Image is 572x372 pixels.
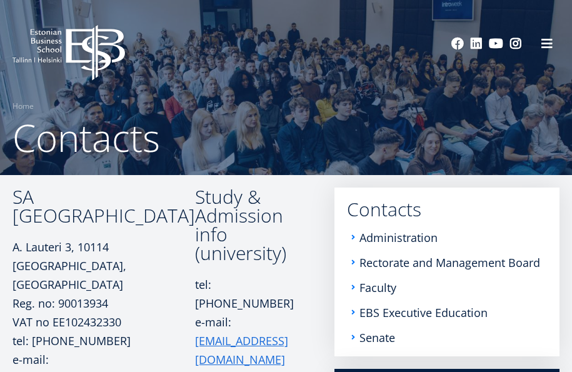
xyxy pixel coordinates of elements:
[13,188,195,225] h3: SA [GEOGRAPHIC_DATA]
[13,313,195,331] p: VAT no EE102432330
[347,200,547,219] a: Contacts
[489,38,503,50] a: Youtube
[359,281,396,294] a: Faculty
[13,100,34,113] a: Home
[509,38,522,50] a: Instagram
[13,238,195,313] p: A. Lauteri 3, 10114 [GEOGRAPHIC_DATA], [GEOGRAPHIC_DATA] Reg. no: 90013934
[195,331,306,369] a: [EMAIL_ADDRESS][DOMAIN_NAME]
[359,231,438,244] a: Administration
[359,256,540,269] a: Rectorate and Management Board
[359,331,395,344] a: Senate
[13,112,160,163] span: Contacts
[195,188,306,263] h3: Study & Admission info (university)
[451,38,464,50] a: Facebook
[359,306,488,319] a: EBS Executive Education
[470,38,483,50] a: Linkedin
